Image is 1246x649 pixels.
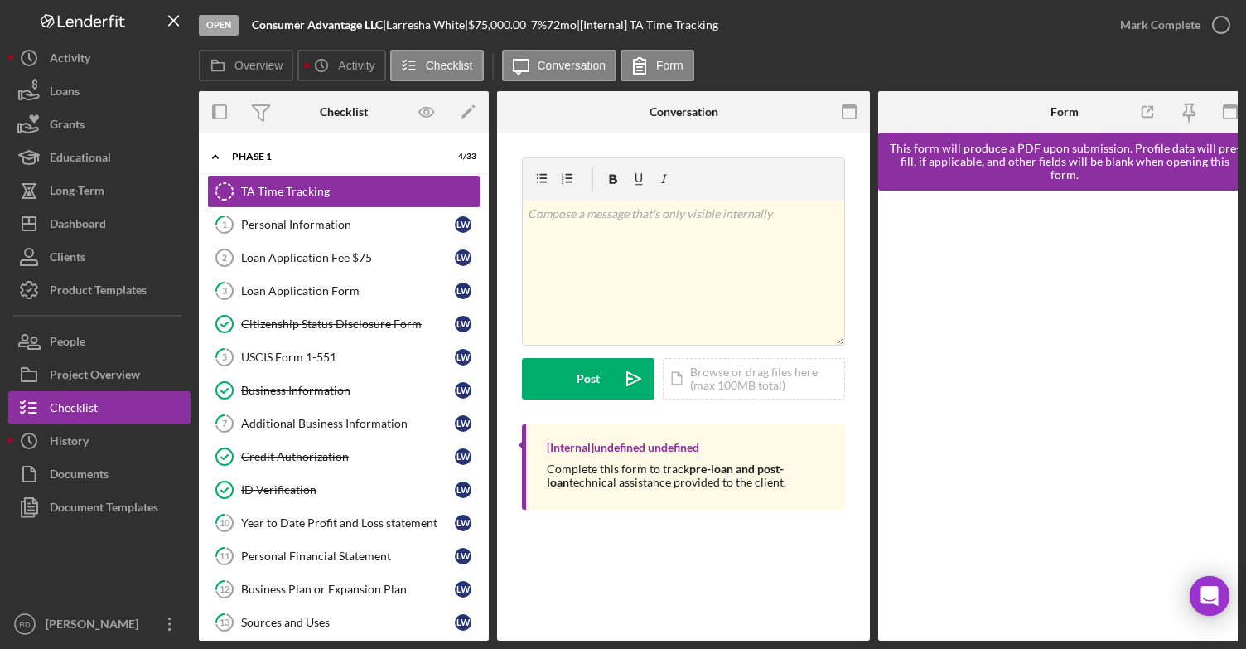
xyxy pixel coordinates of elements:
div: L W [455,349,471,366]
div: Open [199,15,239,36]
div: 4 / 33 [447,152,476,162]
strong: pre-loan and post-loan [547,462,784,489]
div: Larresha White | [386,18,468,31]
div: Citizenship Status Disclosure Form [241,317,455,331]
div: 72 mo [547,18,577,31]
div: Mark Complete [1120,8,1200,41]
div: | [Internal] TA Time Tracking [577,18,718,31]
label: Checklist [426,59,473,72]
div: L W [455,581,471,598]
label: Conversation [538,59,606,72]
div: Year to Date Profit and Loss statement [241,516,455,530]
div: Personal Information [241,218,455,231]
label: Form [656,59,683,72]
div: Phase 1 [232,152,435,162]
div: L W [455,382,471,399]
div: Loan Application Form [241,284,455,298]
tspan: 1 [222,219,227,230]
tspan: 2 [222,253,227,263]
button: Documents [8,458,191,491]
iframe: Lenderfit form [895,207,1236,624]
button: Document Templates [8,491,191,524]
div: L W [455,548,471,564]
a: TA Time Tracking [207,175,481,208]
div: L W [455,316,471,332]
a: Business InformationLW [207,374,481,407]
div: Conversation [650,105,718,119]
div: Sources and Uses [241,616,455,629]
a: 5USCIS Form 1-551LW [207,341,481,374]
button: Checklist [8,391,191,424]
div: L W [455,283,471,299]
button: Activity [297,50,385,81]
div: L W [455,249,471,266]
div: Complete this form to track technical assistance provided to the client. [547,463,828,489]
button: Form [621,50,694,81]
tspan: 10 [220,517,230,528]
a: 12Business Plan or Expansion PlanLW [207,573,481,606]
div: L W [455,216,471,233]
div: TA Time Tracking [241,185,480,198]
div: ID Verification [241,483,455,496]
div: USCIS Form 1-551 [241,351,455,364]
a: ID VerificationLW [207,473,481,506]
div: This form will produce a PDF upon submission. Profile data will pre-fill, if applicable, and othe... [886,142,1243,182]
a: 3Loan Application FormLW [207,274,481,308]
div: L W [455,448,471,465]
tspan: 7 [222,418,228,429]
div: [Internal] undefined undefined [547,441,699,454]
a: 10Year to Date Profit and Loss statementLW [207,506,481,540]
div: Checklist [320,105,368,119]
a: 1Personal InformationLW [207,208,481,241]
div: Business Plan or Expansion Plan [241,583,455,596]
div: L W [455,614,471,631]
tspan: 3 [222,285,227,296]
div: Post [577,358,600,400]
button: BD[PERSON_NAME] [8,608,191,641]
div: Document Templates [50,491,158,528]
a: 2Loan Application Fee $75LW [207,241,481,274]
div: L W [455,515,471,531]
button: Overview [199,50,293,81]
button: Mark Complete [1104,8,1238,41]
a: Credit AuthorizationLW [207,440,481,473]
text: BD [19,620,30,629]
a: Citizenship Status Disclosure FormLW [207,308,481,341]
div: Loan Application Fee $75 [241,251,455,264]
tspan: 13 [220,617,229,627]
div: L W [455,482,471,498]
div: | [252,18,386,31]
div: Personal Financial Statement [241,550,455,563]
div: Checklist [50,391,98,429]
div: Documents [50,458,109,495]
button: History [8,424,191,458]
a: 11Personal Financial StatementLW [207,540,481,573]
tspan: 5 [222,351,227,362]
